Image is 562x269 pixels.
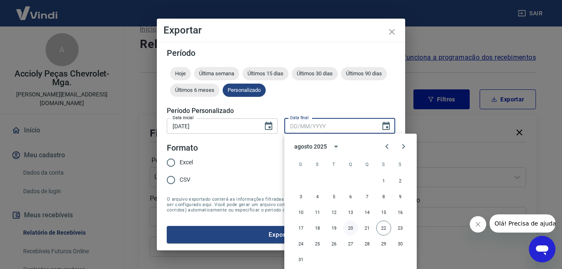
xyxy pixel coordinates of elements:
[293,156,308,173] span: domingo
[343,221,358,235] button: 20
[382,22,402,42] button: close
[293,236,308,251] button: 24
[243,70,288,77] span: Últimos 15 dias
[223,84,266,97] div: Personalizado
[290,115,309,121] label: Data final
[293,205,308,220] button: 10
[167,107,395,115] h5: Período Personalizado
[170,67,191,80] div: Hoje
[376,236,391,251] button: 29
[327,221,341,235] button: 19
[5,6,70,12] span: Olá! Precisa de ajuda?
[393,173,408,188] button: 2
[293,221,308,235] button: 17
[167,49,395,57] h5: Período
[327,236,341,251] button: 26
[223,87,266,93] span: Personalizado
[376,221,391,235] button: 22
[173,115,194,121] label: Data inicial
[163,25,399,35] h4: Exportar
[292,67,338,80] div: Últimos 30 dias
[490,214,555,233] iframe: Mensagem da empresa
[379,138,395,155] button: Previous month
[260,118,277,134] button: Choose date, selected date is 1 de ago de 2025
[329,139,343,154] button: calendar view is open, switch to year view
[341,70,387,77] span: Últimos 90 dias
[167,118,257,134] input: DD/MM/YYYY
[310,236,325,251] button: 25
[310,156,325,173] span: segunda-feira
[360,156,375,173] span: quinta-feira
[284,118,375,134] input: DD/MM/YYYY
[310,205,325,220] button: 11
[310,221,325,235] button: 18
[393,205,408,220] button: 16
[360,236,375,251] button: 28
[180,158,193,167] span: Excel
[293,252,308,267] button: 31
[470,216,486,233] iframe: Fechar mensagem
[376,189,391,204] button: 8
[167,197,395,213] span: O arquivo exportado conterá as informações filtradas na tela anterior com exceção do período que ...
[360,189,375,204] button: 7
[170,70,191,77] span: Hoje
[327,156,341,173] span: terça-feira
[343,236,358,251] button: 27
[393,236,408,251] button: 30
[393,156,408,173] span: sábado
[327,205,341,220] button: 12
[343,189,358,204] button: 6
[180,175,190,184] span: CSV
[376,156,391,173] span: sexta-feira
[393,221,408,235] button: 23
[167,142,198,154] legend: Formato
[341,67,387,80] div: Últimos 90 dias
[343,205,358,220] button: 13
[293,189,308,204] button: 3
[529,236,555,262] iframe: Botão para abrir a janela de mensagens
[294,142,327,151] div: agosto 2025
[378,118,394,134] button: Choose date
[376,205,391,220] button: 15
[167,226,395,243] button: Exportar
[360,221,375,235] button: 21
[376,173,391,188] button: 1
[170,87,219,93] span: Últimos 6 meses
[327,189,341,204] button: 5
[393,189,408,204] button: 9
[194,67,239,80] div: Última semana
[243,67,288,80] div: Últimos 15 dias
[343,156,358,173] span: quarta-feira
[310,189,325,204] button: 4
[194,70,239,77] span: Última semana
[292,70,338,77] span: Últimos 30 dias
[395,138,412,155] button: Next month
[170,84,219,97] div: Últimos 6 meses
[360,205,375,220] button: 14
